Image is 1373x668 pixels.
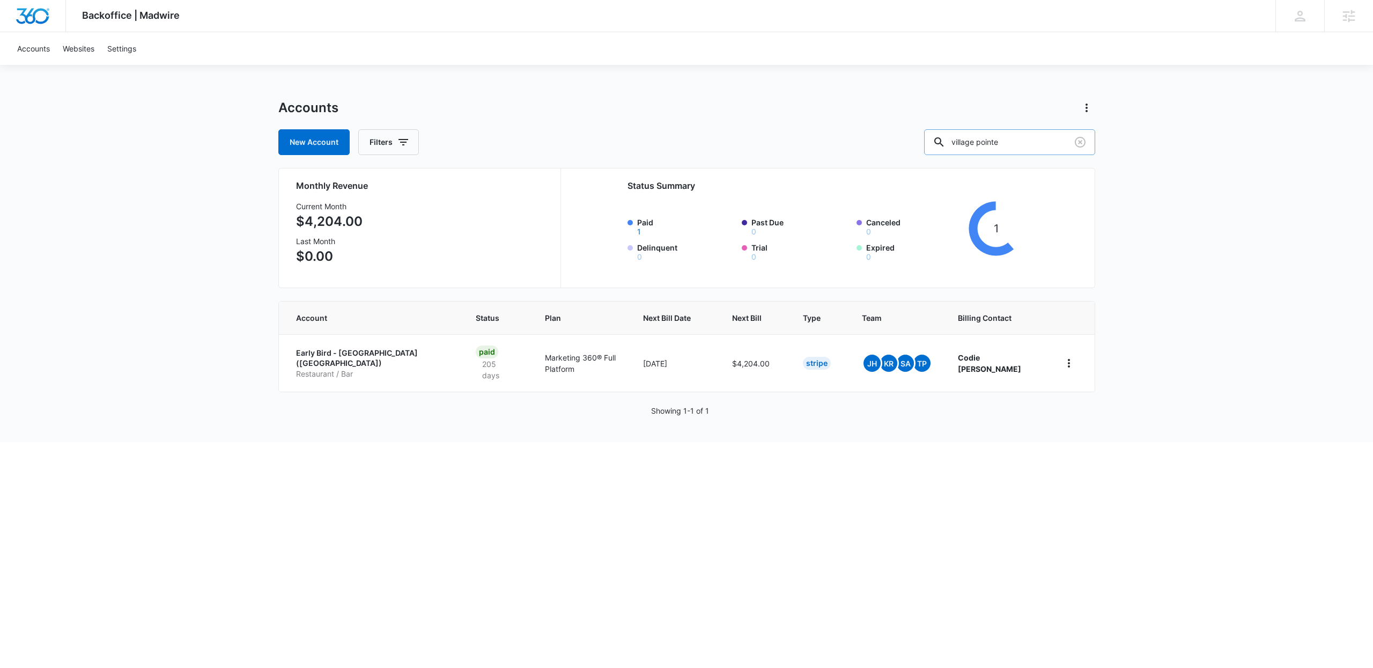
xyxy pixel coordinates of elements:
label: Past Due [751,217,850,236]
span: Account [296,312,435,324]
p: Showing 1-1 of 1 [651,405,709,416]
span: Billing Contact [958,312,1034,324]
label: Canceled [866,217,965,236]
span: SA [897,355,914,372]
span: Status [476,312,503,324]
button: Paid [637,228,641,236]
button: Actions [1078,99,1095,116]
p: $0.00 [296,247,363,266]
a: Settings [101,32,143,65]
label: Expired [866,242,965,261]
h2: Status Summary [628,179,1024,192]
button: home [1060,355,1077,372]
button: Clear [1072,134,1089,151]
h3: Current Month [296,201,363,212]
label: Trial [751,242,850,261]
span: Next Bill Date [643,312,691,324]
p: Restaurant / Bar [296,369,451,379]
div: Paid [476,346,498,358]
span: Type [803,312,821,324]
strong: Codie [PERSON_NAME] [958,353,1021,373]
span: Plan [545,312,617,324]
h1: Accounts [278,100,338,116]
a: Websites [56,32,101,65]
a: Accounts [11,32,56,65]
label: Paid [637,217,736,236]
p: Early Bird - [GEOGRAPHIC_DATA] ([GEOGRAPHIC_DATA]) [296,348,451,369]
h3: Last Month [296,236,363,247]
a: New Account [278,129,350,155]
label: Delinquent [637,242,736,261]
span: Next Bill [732,312,762,324]
p: Marketing 360® Full Platform [545,352,617,375]
h2: Monthly Revenue [296,179,548,192]
input: Search [924,129,1095,155]
span: Team [862,312,917,324]
span: Backoffice | Madwire [82,10,180,21]
a: Early Bird - [GEOGRAPHIC_DATA] ([GEOGRAPHIC_DATA])Restaurant / Bar [296,348,451,379]
p: $4,204.00 [296,212,363,231]
td: [DATE] [630,334,719,392]
p: 205 days [476,358,519,381]
span: KR [880,355,897,372]
button: Filters [358,129,419,155]
td: $4,204.00 [719,334,790,392]
span: JH [863,355,881,372]
span: TP [913,355,931,372]
tspan: 1 [994,222,999,235]
div: Stripe [803,357,831,370]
